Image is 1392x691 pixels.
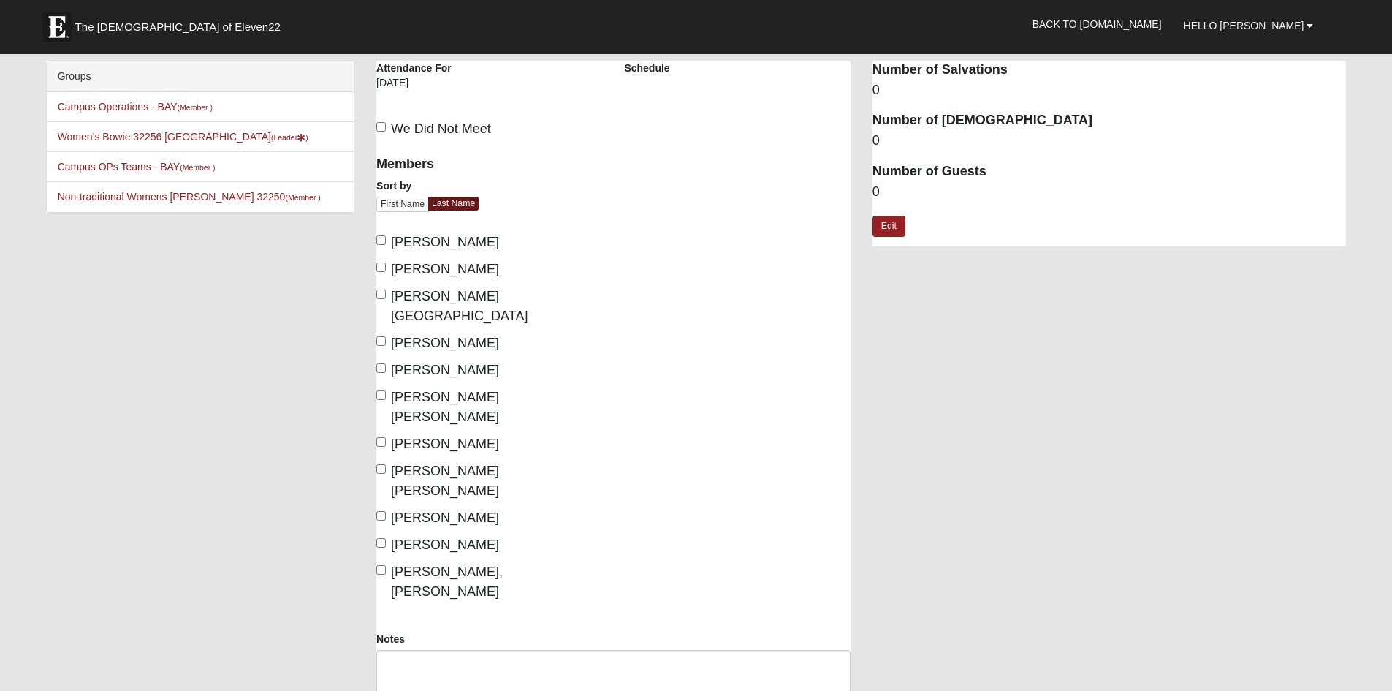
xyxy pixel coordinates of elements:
span: [PERSON_NAME] [391,437,499,451]
dd: 0 [872,132,1347,151]
dd: 0 [872,81,1347,100]
input: [PERSON_NAME] [376,437,386,447]
dt: Number of [DEMOGRAPHIC_DATA] [872,111,1347,130]
small: (Leader ) [271,133,308,142]
input: [PERSON_NAME] [376,363,386,373]
input: [PERSON_NAME] [PERSON_NAME] [376,464,386,474]
a: Edit [872,216,905,237]
span: [PERSON_NAME][GEOGRAPHIC_DATA] [391,289,528,323]
div: [DATE] [376,75,479,100]
span: [PERSON_NAME] [391,363,499,377]
input: We Did Not Meet [376,122,386,132]
input: [PERSON_NAME] [376,263,386,272]
div: Groups [47,61,354,92]
input: [PERSON_NAME] [376,336,386,346]
a: The [DEMOGRAPHIC_DATA] of Eleven22 [35,5,327,42]
a: Non-traditional Womens [PERSON_NAME] 32250(Member ) [58,191,321,203]
a: Women’s Bowie 32256 [GEOGRAPHIC_DATA](Leader) [58,131,308,143]
span: [PERSON_NAME] [391,510,499,525]
h4: Members [376,156,602,173]
input: [PERSON_NAME] [376,538,386,548]
span: [PERSON_NAME] [391,537,499,552]
a: Hello [PERSON_NAME] [1173,7,1325,44]
span: [PERSON_NAME], [PERSON_NAME] [391,564,503,599]
input: [PERSON_NAME] [PERSON_NAME] [376,390,386,400]
small: (Member ) [180,163,215,172]
input: [PERSON_NAME], [PERSON_NAME] [376,565,386,575]
small: (Member ) [285,193,320,202]
dt: Number of Salvations [872,61,1347,80]
a: Campus OPs Teams - BAY(Member ) [58,161,216,173]
span: The [DEMOGRAPHIC_DATA] of Eleven22 [75,20,281,34]
dt: Number of Guests [872,162,1347,181]
input: [PERSON_NAME] [376,511,386,521]
span: We Did Not Meet [391,121,491,136]
dd: 0 [872,183,1347,202]
a: First Name [376,197,429,212]
img: Eleven22 logo [42,12,72,42]
input: [PERSON_NAME] [376,235,386,245]
span: [PERSON_NAME] [391,235,499,249]
a: Back to [DOMAIN_NAME] [1022,6,1173,42]
small: (Member ) [178,103,213,112]
span: [PERSON_NAME] [391,262,499,276]
a: Campus Operations - BAY(Member ) [58,101,213,113]
label: Attendance For [376,61,452,75]
span: [PERSON_NAME] [391,336,499,350]
input: [PERSON_NAME][GEOGRAPHIC_DATA] [376,290,386,299]
a: Last Name [428,197,479,211]
span: Hello [PERSON_NAME] [1184,20,1304,31]
label: Sort by [376,178,411,193]
span: [PERSON_NAME] [PERSON_NAME] [391,390,499,424]
label: Schedule [624,61,669,75]
label: Notes [376,632,405,646]
span: [PERSON_NAME] [PERSON_NAME] [391,464,499,498]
